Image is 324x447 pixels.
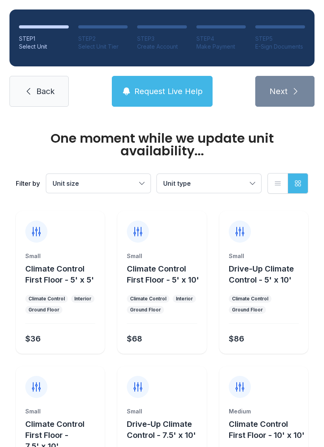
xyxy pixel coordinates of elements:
div: Create Account [137,43,187,51]
div: Select Unit [19,43,69,51]
div: Small [127,252,197,260]
div: STEP 1 [19,35,69,43]
div: Small [127,407,197,415]
div: Small [25,407,95,415]
div: Small [25,252,95,260]
div: Ground Floor [130,307,161,313]
button: Climate Control First Floor - 10' x 10' [229,419,305,441]
span: Next [269,86,288,97]
div: Interior [176,296,193,302]
button: Drive-Up Climate Control - 7.5' x 10' [127,419,203,441]
div: Small [229,252,299,260]
span: Back [36,86,55,97]
span: Request Live Help [134,86,203,97]
div: STEP 2 [78,35,128,43]
span: Unit size [53,179,79,187]
div: $68 [127,333,142,344]
div: Climate Control [232,296,268,302]
div: Select Unit Tier [78,43,128,51]
button: Unit type [157,174,261,193]
span: Climate Control First Floor - 5' x 10' [127,264,199,285]
span: Climate Control First Floor - 10' x 10' [229,419,305,440]
div: STEP 4 [196,35,246,43]
div: Filter by [16,179,40,188]
div: STEP 3 [137,35,187,43]
div: Ground Floor [232,307,263,313]
button: Climate Control First Floor - 5' x 5' [25,263,102,285]
div: Climate Control [130,296,166,302]
span: Climate Control First Floor - 5' x 5' [25,264,94,285]
span: Drive-Up Climate Control - 7.5' x 10' [127,419,196,440]
div: Interior [74,296,91,302]
div: Make Payment [196,43,246,51]
div: STEP 5 [255,35,305,43]
div: One moment while we update unit availability... [16,132,308,157]
div: E-Sign Documents [255,43,305,51]
button: Drive-Up Climate Control - 5' x 10' [229,263,305,285]
div: $36 [25,333,41,344]
button: Climate Control First Floor - 5' x 10' [127,263,203,285]
span: Drive-Up Climate Control - 5' x 10' [229,264,294,285]
div: Medium [229,407,299,415]
div: Ground Floor [28,307,59,313]
button: Unit size [46,174,151,193]
div: Climate Control [28,296,65,302]
div: $86 [229,333,244,344]
span: Unit type [163,179,191,187]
